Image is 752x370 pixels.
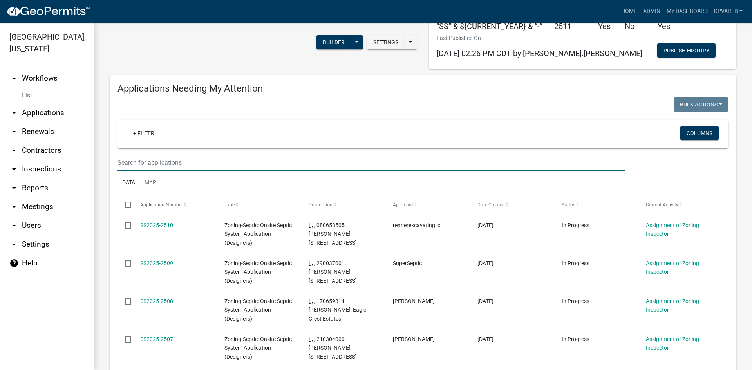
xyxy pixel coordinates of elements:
datatable-header-cell: Application Number [132,195,217,214]
input: Search for applications [117,155,625,171]
span: [DATE] 02:26 PM CDT by [PERSON_NAME].[PERSON_NAME] [437,49,642,58]
span: SuperSeptic [393,260,422,266]
i: arrow_drop_down [9,183,19,193]
span: In Progress [562,298,589,304]
span: Zoning-Septic: Onsite Septic System Application (Designers) [224,298,292,322]
a: SS2025-2510 [140,222,173,228]
i: arrow_drop_down [9,108,19,117]
datatable-header-cell: Current Activity [638,195,723,214]
a: Map [140,171,161,196]
a: SS2025-2508 [140,298,173,304]
i: arrow_drop_down [9,164,19,174]
button: Columns [680,126,719,140]
span: Zoning-Septic: Onsite Septic System Application (Designers) [224,260,292,284]
span: [], , 210304000, DENNIS KOWALKE, 22786 CO HWY 47 [309,336,357,360]
i: arrow_drop_down [9,240,19,249]
span: 09/10/2025 [477,298,493,304]
span: 09/10/2025 [477,260,493,266]
span: Current Activity [646,202,678,208]
a: Home [618,4,640,19]
i: arrow_drop_down [9,146,19,155]
h4: Applications Needing My Attention [117,83,728,94]
button: Publish History [657,43,716,58]
h5: No [625,22,646,31]
span: Status [562,202,575,208]
datatable-header-cell: Status [554,195,638,214]
i: arrow_drop_down [9,202,19,211]
i: arrow_drop_down [9,221,19,230]
span: [], , 080658505, BRAD ANDERSON, 17055 WEST LONG LAKE RD [309,222,357,246]
button: Bulk Actions [674,97,728,112]
a: Assignment of Zoning Inspector [646,222,699,237]
a: Assignment of Zoning Inspector [646,260,699,275]
span: [], , 170659314, TREVOR J LUND, Eagle Crest Estates [309,298,366,322]
button: Settings [367,35,405,49]
datatable-header-cell: Applicant [385,195,470,214]
a: kpvareb [711,4,746,19]
datatable-header-cell: Description [301,195,385,214]
span: In Progress [562,260,589,266]
h5: "SS” & ${CURRENT_YEAR} & “-” [437,22,542,31]
span: rennerexcavatingllc [393,222,440,228]
i: arrow_drop_up [9,74,19,83]
a: Data [117,171,140,196]
span: [], , 290037001, DILLON HOEHNE, 14726 360TH AVE [309,260,357,284]
datatable-header-cell: Select [117,195,132,214]
a: SS2025-2507 [140,336,173,342]
datatable-header-cell: Date Created [470,195,554,214]
span: In Progress [562,336,589,342]
span: Lee Hendrickson [393,336,435,342]
i: help [9,258,19,268]
span: In Progress [562,222,589,228]
a: + Filter [127,126,161,140]
span: 09/10/2025 [477,336,493,342]
span: Zoning-Septic: Onsite Septic System Application (Designers) [224,336,292,360]
a: Admin [640,4,663,19]
a: Assignment of Zoning Inspector [646,336,699,351]
a: Assignment of Zoning Inspector [646,298,699,313]
span: Description [309,202,333,208]
h5: 2511 [554,22,586,31]
i: arrow_drop_down [9,127,19,136]
span: 09/10/2025 [477,222,493,228]
a: SS2025-2509 [140,260,173,266]
a: My Dashboard [663,4,711,19]
button: Builder [316,35,351,49]
wm-modal-confirm: Workflow Publish History [657,48,716,54]
h5: Yes [598,22,613,31]
span: Timothy D Smith [393,298,435,304]
span: Type [224,202,235,208]
span: Application Number [140,202,183,208]
p: Last Published On [437,34,642,42]
span: Date Created [477,202,505,208]
span: Applicant [393,202,413,208]
span: Zoning-Septic: Onsite Septic System Application (Designers) [224,222,292,246]
h5: Yes [658,22,677,31]
datatable-header-cell: Type [217,195,301,214]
